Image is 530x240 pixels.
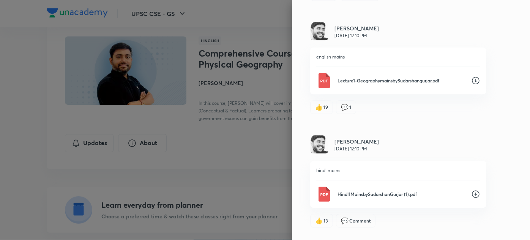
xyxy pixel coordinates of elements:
p: hindi mains [316,167,480,174]
h6: [PERSON_NAME] [334,24,379,32]
h6: [PERSON_NAME] [334,137,379,145]
span: Comment [349,217,371,224]
p: [DATE] 12:10 PM [334,145,379,152]
p: english mains [316,54,480,60]
span: like [315,217,323,224]
span: comment [341,104,349,111]
p: [DATE] 12:10 PM [334,32,379,39]
img: Pdf [316,73,331,88]
p: Hindi1MainsbySudarshanGurjar (1).pdf [338,191,465,197]
span: 1 [349,104,351,111]
span: comment [341,217,349,224]
span: 13 [323,217,328,224]
img: Avatar [310,22,328,40]
span: 19 [323,104,328,111]
img: Pdf [316,186,331,202]
p: Lecture1-GeographymainsbySudarshangurjar.pdf [338,77,465,84]
span: like [315,104,323,111]
img: Avatar [310,135,328,153]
